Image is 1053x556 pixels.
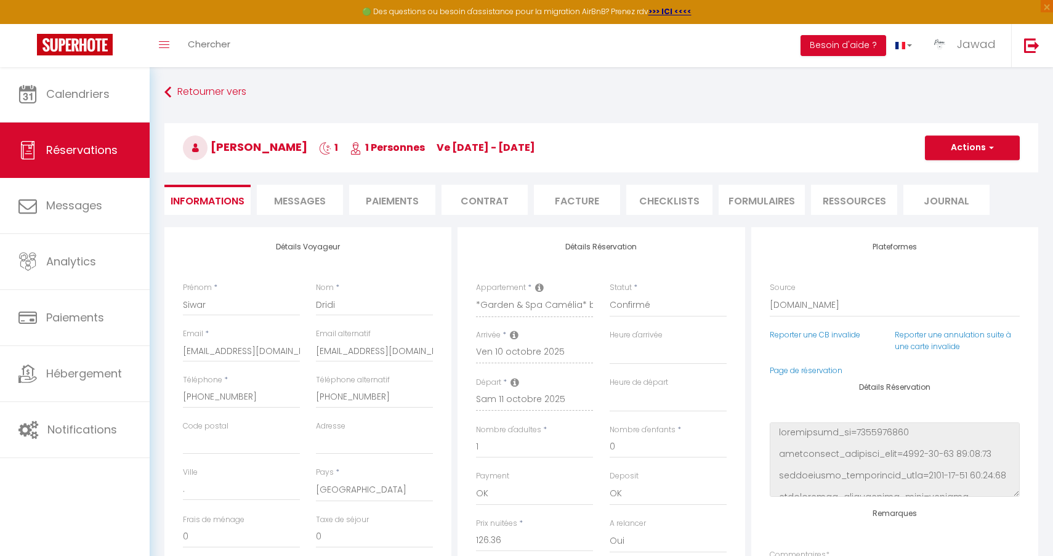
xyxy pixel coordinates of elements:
a: Reporter une annulation suite à une carte invalide [895,329,1011,352]
button: Actions [925,135,1020,160]
span: Jawad [957,36,996,52]
span: Hébergement [46,366,122,381]
label: Taxe de séjour [316,514,369,526]
label: Prix nuitées [476,518,517,530]
label: Pays [316,467,334,478]
span: 1 Personnes [350,140,425,155]
label: Heure de départ [610,377,668,389]
img: Super Booking [37,34,113,55]
h4: Plateformes [770,243,1020,251]
label: Heure d'arrivée [610,329,663,341]
a: Chercher [179,24,240,67]
li: Informations [164,185,251,215]
span: 1 [319,140,338,155]
img: ... [930,35,949,54]
span: Messages [46,198,102,213]
h4: Détails Réservation [770,383,1020,392]
li: Contrat [442,185,528,215]
label: Statut [610,282,632,294]
a: ... Jawad [921,24,1011,67]
img: logout [1024,38,1039,53]
label: Email alternatif [316,328,371,340]
label: Appartement [476,282,526,294]
span: Notifications [47,422,117,437]
a: Reporter une CB invalide [770,329,860,340]
span: Paiements [46,310,104,325]
label: Nom [316,282,334,294]
label: Téléphone [183,374,222,386]
label: Téléphone alternatif [316,374,390,386]
label: Code postal [183,421,228,432]
label: Email [183,328,203,340]
label: Frais de ménage [183,514,244,526]
a: Page de réservation [770,365,842,376]
li: Ressources [811,185,897,215]
label: Deposit [610,470,639,482]
button: Besoin d'aide ? [801,35,886,56]
label: Départ [476,377,501,389]
label: Arrivée [476,329,501,341]
label: Prénom [183,282,212,294]
a: >>> ICI <<<< [648,6,692,17]
span: ve [DATE] - [DATE] [437,140,535,155]
a: Retourner vers [164,81,1038,103]
span: Messages [274,194,326,208]
span: Calendriers [46,86,110,102]
label: Source [770,282,796,294]
span: Analytics [46,254,96,269]
span: [PERSON_NAME] [183,139,307,155]
li: CHECKLISTS [626,185,712,215]
span: Chercher [188,38,230,50]
li: Journal [903,185,990,215]
span: Réservations [46,142,118,158]
li: FORMULAIRES [719,185,805,215]
h4: Détails Voyageur [183,243,433,251]
label: Payment [476,470,509,482]
li: Facture [534,185,620,215]
h4: Remarques [770,509,1020,518]
h4: Détails Réservation [476,243,726,251]
label: Nombre d'enfants [610,424,676,436]
li: Paiements [349,185,435,215]
label: Nombre d'adultes [476,424,541,436]
label: Ville [183,467,198,478]
label: A relancer [610,518,646,530]
label: Adresse [316,421,345,432]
